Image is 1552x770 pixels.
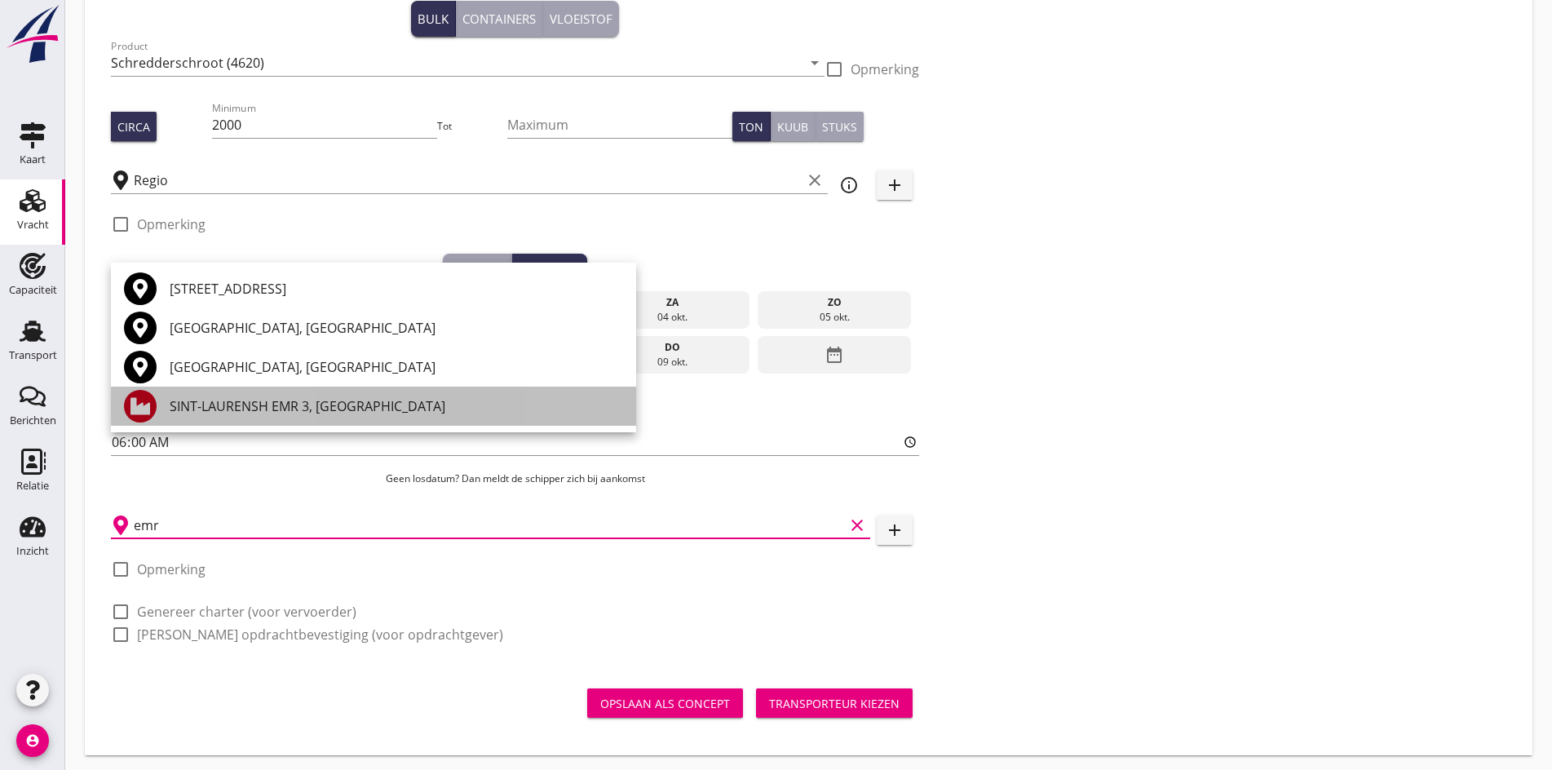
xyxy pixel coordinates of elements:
div: Vloeistof [550,10,612,29]
div: 04 okt. [600,310,746,325]
div: Kuub [777,118,808,135]
img: logo-small.a267ee39.svg [3,4,62,64]
button: Ton [732,112,771,141]
i: info_outline [839,175,859,195]
div: Relatie [16,480,49,491]
button: Laden op [443,254,512,283]
i: add [885,520,904,540]
div: Vracht [17,219,49,230]
div: [GEOGRAPHIC_DATA], [GEOGRAPHIC_DATA] [170,357,623,377]
div: SINT-LAURENSH EMR 3, [GEOGRAPHIC_DATA] [170,396,623,416]
button: Stuks [816,112,864,141]
div: 05 okt. [762,310,908,325]
input: Laadplaats [134,167,802,193]
div: Laden op [449,260,505,277]
label: Opmerking [137,216,206,232]
button: Transporteur kiezen [756,688,913,718]
div: 09 okt. [600,355,746,370]
label: Opmerking [851,61,919,77]
i: account_circle [16,724,49,757]
div: Circa [117,118,150,135]
div: Capaciteit [9,285,57,295]
input: Losplaats [134,512,844,538]
input: Product [111,50,802,76]
button: Vloeistof [543,1,619,37]
div: Ton [739,118,763,135]
input: Maximum [507,112,732,138]
div: Lossen op [519,260,581,277]
label: Genereer charter (voor vervoerder) [137,604,356,620]
div: Inzicht [16,546,49,556]
div: Kaart [20,154,46,165]
button: Lossen op [512,254,587,283]
div: Stuks [822,118,857,135]
div: [STREET_ADDRESS] [170,279,623,299]
button: Bulk [411,1,456,37]
p: Geen losdatum? Dan meldt de schipper zich bij aankomst [111,471,919,486]
div: Containers [462,10,536,29]
div: za [600,295,746,310]
button: Opslaan als concept [587,688,743,718]
i: clear [847,516,867,535]
div: Bulk [418,10,449,29]
button: Containers [456,1,543,37]
i: arrow_drop_down [805,53,825,73]
div: [GEOGRAPHIC_DATA], [GEOGRAPHIC_DATA] [170,318,623,338]
div: Berichten [10,415,56,426]
i: clear [805,170,825,190]
label: [PERSON_NAME] opdrachtbevestiging (voor opdrachtgever) [137,626,503,643]
div: do [600,340,746,355]
div: Opslaan als concept [600,695,730,712]
label: Opmerking [137,561,206,577]
button: Circa [111,112,157,141]
div: Transport [9,350,57,361]
input: Minimum [212,112,437,138]
div: Transporteur kiezen [769,695,900,712]
i: add [885,175,904,195]
div: zo [762,295,908,310]
button: Kuub [771,112,816,141]
i: date_range [825,340,844,370]
div: Tot [437,119,507,134]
